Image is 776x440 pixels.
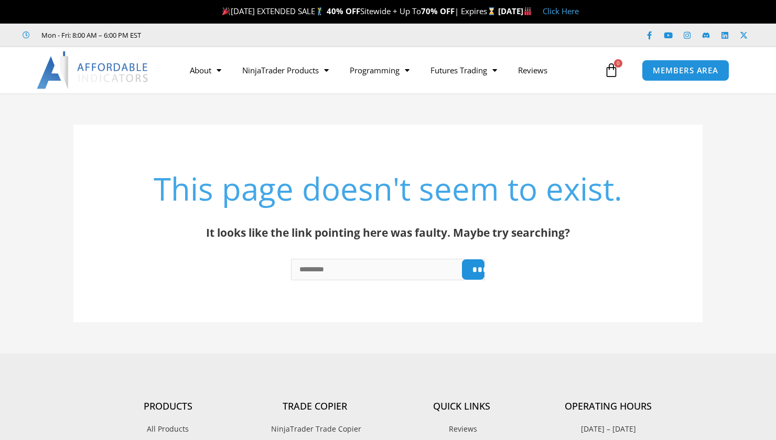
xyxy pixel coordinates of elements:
[535,401,682,412] h4: Operating Hours
[446,422,477,436] span: Reviews
[388,401,535,412] h4: Quick Links
[222,7,230,15] img: 🎉
[156,30,313,40] iframe: Customer reviews powered by Trustpilot
[420,58,508,82] a: Futures Trading
[220,6,498,16] span: [DATE] EXTENDED SALE Sitewide + Up To | Expires
[241,422,388,436] a: NinjaTrader Trade Copier
[327,6,360,16] strong: 40% OFF
[241,401,388,412] h4: Trade Copier
[642,60,729,81] a: MEMBERS AREA
[147,422,189,436] span: All Products
[126,167,650,211] h1: This page doesn't seem to exist.
[421,6,455,16] strong: 70% OFF
[508,58,558,82] a: Reviews
[524,7,532,15] img: 🏭
[94,401,241,412] h4: Products
[179,58,601,82] nav: Menu
[388,422,535,436] a: Reviews
[588,55,634,85] a: 0
[179,58,232,82] a: About
[535,422,682,436] p: [DATE] – [DATE]
[39,29,141,41] span: Mon - Fri: 8:00 AM – 6:00 PM EST
[488,7,495,15] img: ⌛
[653,67,718,74] span: MEMBERS AREA
[316,7,324,15] img: 🏌️‍♂️
[37,51,149,89] img: LogoAI | Affordable Indicators – NinjaTrader
[268,422,361,436] span: NinjaTrader Trade Copier
[126,223,650,243] div: It looks like the link pointing here was faulty. Maybe try searching?
[498,6,532,16] strong: [DATE]
[232,58,339,82] a: NinjaTrader Products
[614,59,622,68] span: 0
[94,422,241,436] a: All Products
[339,58,420,82] a: Programming
[543,6,579,16] a: Click Here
